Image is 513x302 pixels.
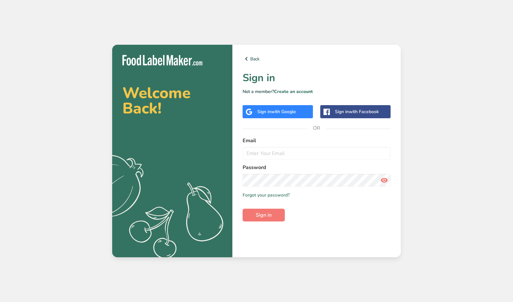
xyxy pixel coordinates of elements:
a: Create an account [274,89,313,95]
span: OR [307,119,326,138]
label: Email [243,137,391,144]
h1: Sign in [243,70,391,86]
label: Password [243,164,391,171]
div: Sign in [335,108,379,115]
input: Enter Your Email [243,147,391,160]
img: Food Label Maker [122,55,202,66]
span: Sign in [256,211,272,219]
p: Not a member? [243,88,391,95]
h2: Welcome Back! [122,85,222,116]
button: Sign in [243,209,285,221]
span: with Facebook [349,109,379,115]
span: with Google [271,109,296,115]
a: Back [243,55,391,63]
div: Sign in [257,108,296,115]
a: Forgot your password? [243,192,290,198]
